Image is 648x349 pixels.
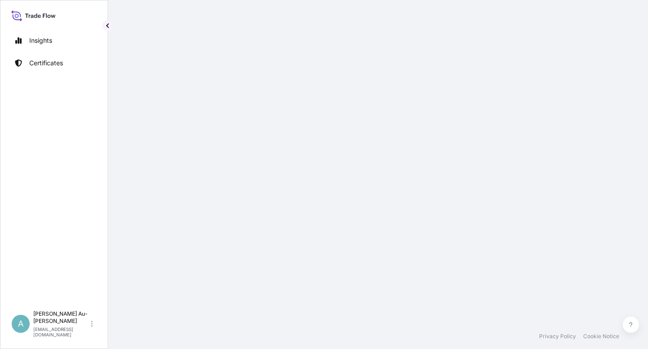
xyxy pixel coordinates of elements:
p: Certificates [29,59,63,68]
p: Insights [29,36,52,45]
a: Cookie Notice [583,333,619,340]
p: [EMAIL_ADDRESS][DOMAIN_NAME] [33,326,89,337]
a: Certificates [8,54,100,72]
p: [PERSON_NAME] Au-[PERSON_NAME] [33,310,89,325]
a: Insights [8,32,100,50]
span: A [18,319,23,328]
a: Privacy Policy [539,333,576,340]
